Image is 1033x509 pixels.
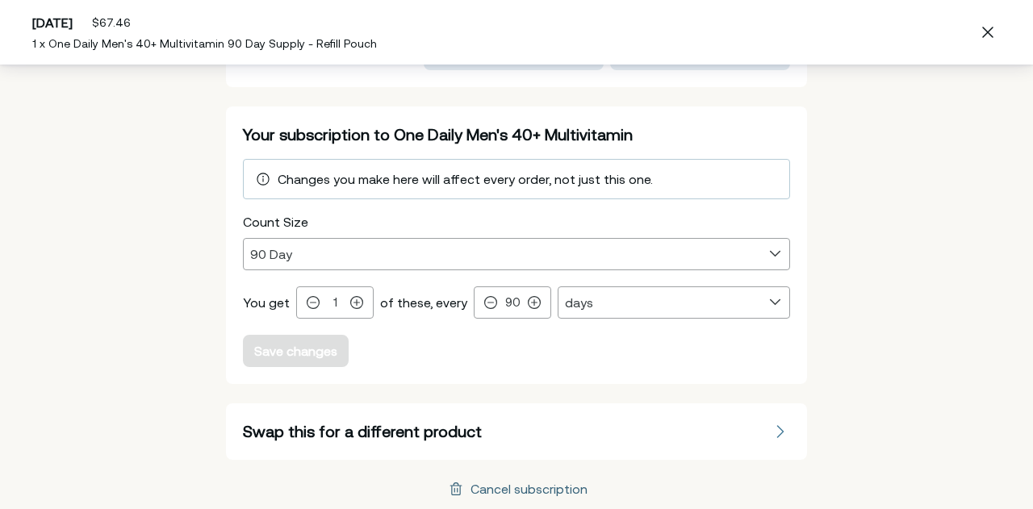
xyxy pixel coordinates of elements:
span: Count Size [243,215,308,229]
span: [DATE] [32,15,73,30]
span: Changes you make here will affect every order, not just this one. [278,172,653,186]
span: Your subscription to One Daily Men's 40+ Multivitamin [243,125,633,144]
span: Cancel subscription [446,479,588,499]
input: 0 [500,295,525,309]
span: $67.46 [92,16,131,29]
input: 0 [323,295,347,309]
span: You get [243,295,290,310]
button: Save changes [243,335,349,367]
div: Cancel subscription [470,482,588,495]
span: Close [975,19,1001,45]
div: Save changes [254,344,337,357]
span: 1 x One Daily Men's 40+ Multivitamin 90 Day Supply - Refill Pouch [32,37,377,50]
span: of these, every [380,295,467,310]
